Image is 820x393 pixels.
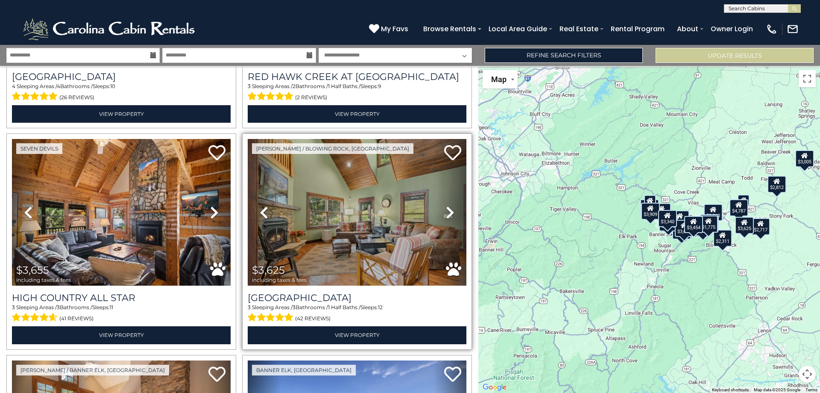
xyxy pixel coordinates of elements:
span: 2 [293,83,296,89]
span: 4 [57,83,60,89]
a: Add to favorites [208,144,225,163]
span: Map [491,75,507,84]
a: About [673,21,703,36]
a: Terms (opens in new tab) [805,387,817,392]
h3: Red Hawk Creek at Eagles Nest [248,71,466,83]
a: Add to favorites [208,366,225,384]
div: $3,909 [641,202,660,219]
div: $2,267 [694,219,712,236]
a: Browse Rentals [419,21,480,36]
img: phone-regular-white.png [766,23,778,35]
div: $2,305 [659,214,678,231]
img: Google [480,382,509,393]
span: 3 [293,304,296,310]
a: Banner Elk, [GEOGRAPHIC_DATA] [252,365,356,375]
img: White-1-2.png [21,16,199,42]
button: Map camera controls [799,366,816,383]
span: (26 reviews) [59,92,94,103]
span: (2 reviews) [295,92,327,103]
div: Sleeping Areas / Bathrooms / Sleeps: [248,83,466,103]
button: Keyboard shortcuts [712,387,749,393]
span: 1 Half Baths / [328,83,360,89]
button: Change map style [483,70,518,89]
img: thumbnail_167110885.jpeg [248,139,466,286]
div: Sleeping Areas / Bathrooms / Sleeps: [12,304,231,324]
div: $2,205 [700,214,719,231]
span: including taxes & fees [16,277,71,283]
span: 11 [110,304,113,310]
a: [GEOGRAPHIC_DATA] [12,71,231,83]
div: $1,775 [699,215,718,232]
span: $3,625 [252,264,285,276]
a: Add to favorites [444,366,461,384]
a: View Property [12,326,231,344]
span: 3 [248,83,251,89]
h3: Summit Creek [248,292,466,304]
a: View Property [12,105,231,123]
div: $4,787 [729,199,748,216]
a: Real Estate [555,21,603,36]
span: My Favs [381,24,408,34]
a: View Property [248,326,466,344]
button: Toggle fullscreen view [799,70,816,87]
div: $2,311 [713,229,732,246]
div: $3,340 [658,210,677,227]
a: Owner Login [706,21,757,36]
img: mail-regular-white.png [787,23,799,35]
a: My Favs [369,24,410,35]
button: Update Results [656,48,814,63]
a: Refine Search Filters [485,48,643,63]
h3: Sleepy Valley Hideaway [12,71,231,83]
span: (41 reviews) [59,313,94,324]
div: $3,625 [735,216,754,233]
span: 9 [378,83,381,89]
div: $3,454 [684,216,703,233]
span: including taxes & fees [252,277,307,283]
a: Red Hawk Creek at [GEOGRAPHIC_DATA] [248,71,466,83]
div: $3,005 [795,150,814,167]
a: [PERSON_NAME] / Blowing Rock, [GEOGRAPHIC_DATA] [252,143,413,154]
div: Sleeping Areas / Bathrooms / Sleeps: [12,83,231,103]
div: $3,076 [672,222,691,239]
span: 3 [12,304,15,310]
div: $2,812 [767,175,786,192]
a: Open this area in Google Maps (opens a new window) [480,382,509,393]
span: 1 Half Baths / [328,304,360,310]
span: $3,655 [16,264,49,276]
a: Rental Program [606,21,669,36]
div: $2,910 [640,199,659,216]
span: 3 [248,304,251,310]
span: 4 [12,83,15,89]
div: $2,810 [704,204,723,221]
a: Seven Devils [16,143,62,154]
a: High Country All Star [12,292,231,304]
div: $2,998 [671,210,689,228]
div: $2,717 [751,218,770,235]
div: Sleeping Areas / Bathrooms / Sleeps: [248,304,466,324]
img: thumbnail_165375831.jpeg [12,139,231,286]
span: (42 reviews) [295,313,331,324]
a: [PERSON_NAME] / Banner Elk, [GEOGRAPHIC_DATA] [16,365,169,375]
div: $3,655 [675,220,694,237]
span: 10 [110,83,115,89]
span: 3 [57,304,60,310]
span: 12 [378,304,383,310]
div: $2,276 [652,203,671,220]
span: Map data ©2025 Google [754,387,800,392]
a: View Property [248,105,466,123]
a: Add to favorites [444,144,461,163]
a: Local Area Guide [484,21,551,36]
a: [GEOGRAPHIC_DATA] [248,292,466,304]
